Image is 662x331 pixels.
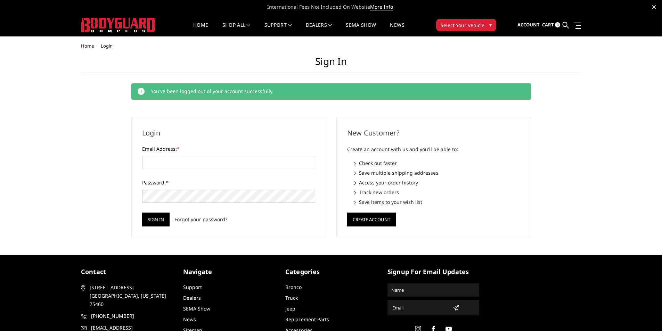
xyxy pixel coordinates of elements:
[370,3,393,10] a: More Info
[91,312,172,320] span: [PHONE_NUMBER]
[183,316,196,323] a: News
[285,316,329,323] a: Replacement Parts
[441,22,484,29] span: Select Your Vehicle
[285,305,295,312] a: Jeep
[193,23,208,36] a: Home
[555,22,560,27] span: 0
[347,145,520,154] p: Create an account with us and you'll be able to:
[347,213,396,226] button: Create Account
[222,23,251,36] a: shop all
[542,22,554,28] span: Cart
[183,305,210,312] a: SEMA Show
[347,215,396,222] a: Create Account
[285,284,302,290] a: Bronco
[81,267,173,276] h5: contact
[389,284,478,296] input: Name
[183,267,275,276] h5: Navigate
[285,295,298,301] a: Truck
[517,22,540,28] span: Account
[81,18,156,32] img: BODYGUARD BUMPERS
[285,267,377,276] h5: Categories
[183,284,202,290] a: Support
[264,23,292,36] a: Support
[101,43,113,49] span: Login
[354,179,520,186] li: Access your order history
[390,23,404,36] a: News
[354,198,520,206] li: Save items to your wish list
[542,16,560,34] a: Cart 0
[517,16,540,34] a: Account
[390,302,450,313] input: Email
[142,128,315,138] h2: Login
[306,23,332,36] a: Dealers
[354,169,520,176] li: Save multiple shipping addresses
[142,145,315,152] label: Email Address:
[151,88,273,94] span: You've been logged out of your account successfully.
[90,283,170,308] span: [STREET_ADDRESS] [GEOGRAPHIC_DATA], [US_STATE] 75460
[354,159,520,167] li: Check out faster
[174,216,227,223] a: Forgot your password?
[81,312,173,320] a: [PHONE_NUMBER]
[347,128,520,138] h2: New Customer?
[142,179,315,186] label: Password:
[183,295,201,301] a: Dealers
[142,213,170,226] input: Sign in
[81,43,94,49] a: Home
[346,23,376,36] a: SEMA Show
[436,19,496,31] button: Select Your Vehicle
[387,267,479,276] h5: signup for email updates
[354,189,520,196] li: Track new orders
[81,56,581,73] h1: Sign in
[489,21,492,28] span: ▾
